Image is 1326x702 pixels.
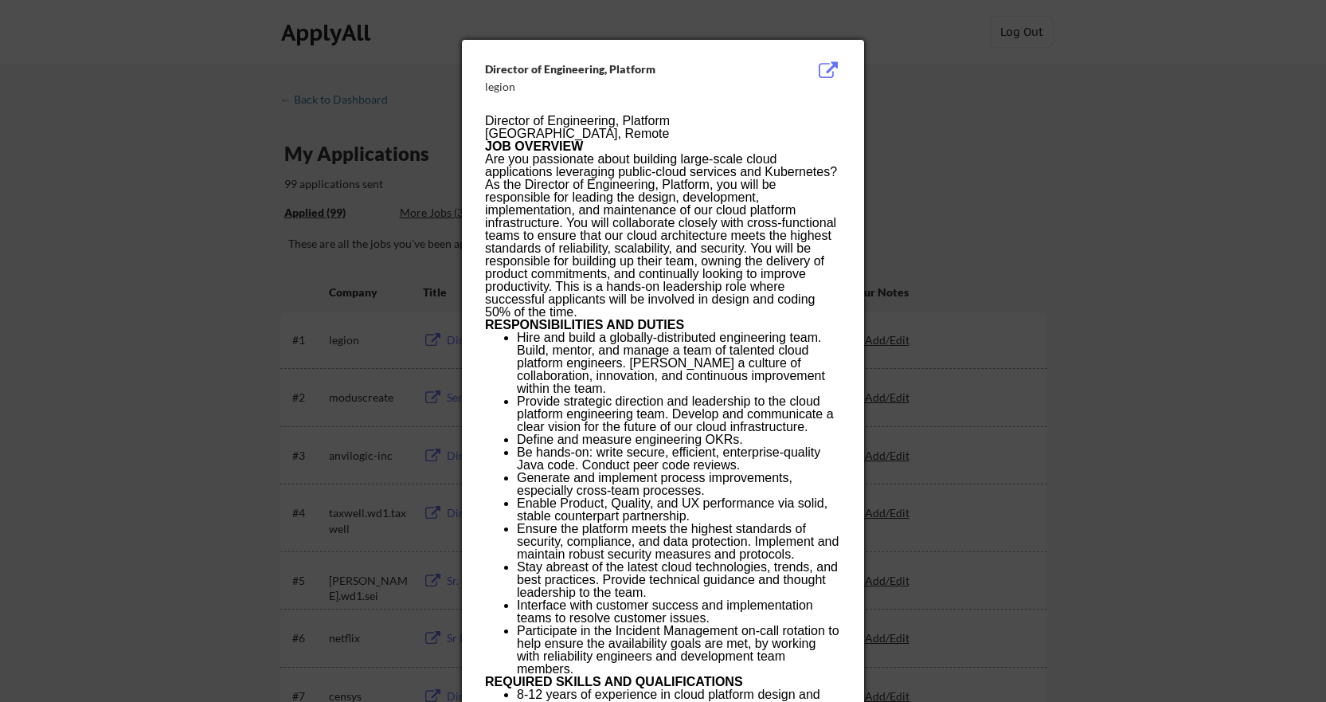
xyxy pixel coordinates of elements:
[485,115,840,127] h1: Director of Engineering, Platform
[517,625,840,676] li: Participate in the Incident Management on-call rotation to help ensure the availability goals are...
[485,675,743,688] strong: REQUIRED SKILLS AND QUALIFICATIONS
[517,446,840,472] li: Be hands-on: write secure, efficient, enterprise-quality Java code. Conduct peer code reviews.
[485,61,761,77] div: Director of Engineering, Platform
[517,433,840,446] li: Define and measure engineering OKRs.
[517,395,840,433] li: Provide strategic direction and leadership to the cloud platform engineering team. Develop and co...
[517,331,840,395] li: Hire and build a globally-distributed engineering team. Build, mentor, and manage a team of talen...
[485,79,761,95] div: legion
[517,561,840,599] li: Stay abreast of the latest cloud technologies, trends, and best practices. Provide technical guid...
[517,523,840,561] li: Ensure the platform meets the highest standards of security, compliance, and data protection. Imp...
[485,127,840,140] h2: [GEOGRAPHIC_DATA], Remote
[517,599,840,625] li: Interface with customer success and implementation teams to resolve customer issues.
[517,472,840,497] li: Generate and implement process improvements, especially cross-team processes.
[485,139,583,153] strong: JOB OVERVIEW
[485,318,684,331] strong: RESPONSIBILITIES AND DUTIES
[517,497,840,523] li: Enable Product, Quality, and UX performance via solid, stable counterpart partnership.
[485,153,840,319] p: Are you passionate about building large-scale cloud applications leveraging public-cloud services...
